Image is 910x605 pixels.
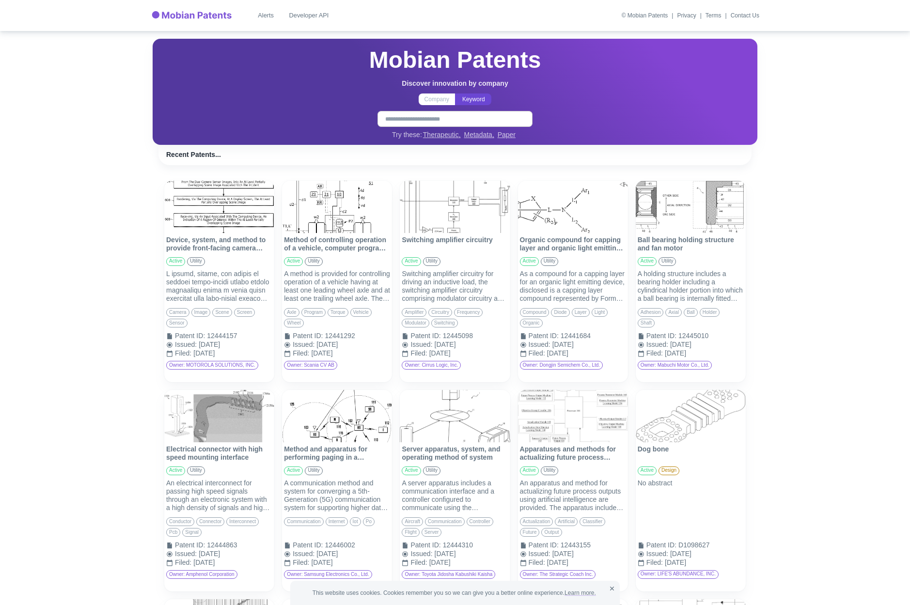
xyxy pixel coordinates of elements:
[212,308,232,317] div: scene
[293,558,309,567] div: Filed :
[551,310,569,316] span: diode
[284,258,302,264] span: active
[293,550,314,558] div: Issued :
[192,310,210,316] span: image
[410,349,427,358] div: Filed :
[284,310,298,316] span: axle
[402,445,508,463] p: Server apparatus, system, and operating method of system
[410,541,440,550] div: Patent ID :
[555,519,577,525] span: artificial
[402,467,420,474] span: active
[282,390,392,570] a: Method and apparatus for performing paging in a communication systemMethod and apparatus for perf...
[402,236,508,253] p: Switching amplifier circuitry
[311,349,390,357] div: [DATE]
[646,550,668,558] div: Issued :
[293,341,314,349] div: Issued :
[400,181,510,361] a: Switching amplifier circuitrySwitching amplifier circuitryactiveutilitySwitching amplifier circui...
[188,467,204,474] span: utility
[638,361,712,370] div: Owner: Mabuchi Motor Co., Ltd.
[422,528,441,537] div: server
[166,319,188,327] div: sensor
[167,529,180,536] span: pcb
[175,349,191,358] div: Filed :
[227,519,258,525] span: interconnect
[207,541,272,549] div: 12444863
[191,308,211,317] div: image
[520,310,549,316] span: compound
[646,349,663,358] div: Filed :
[552,341,626,349] div: [DATE]
[328,308,348,317] div: torque
[464,131,494,139] a: Metadata
[428,308,452,317] div: circuitry
[164,390,274,570] a: Electrical connector with high speed mounting interfaceElectrical connector with high speed mount...
[199,341,272,349] div: [DATE]
[188,258,204,264] span: utility
[402,257,421,266] div: active
[402,258,420,264] span: active
[251,7,282,24] a: Alerts
[187,257,204,266] div: utility
[402,529,419,536] span: flight
[684,310,697,316] span: ball
[183,529,201,536] span: signal
[400,390,510,442] img: Server apparatus, system, and operating method of system
[166,570,237,579] div: Owner: Amphenol Corporation
[326,517,348,526] div: internet
[402,519,423,525] span: aircraft
[166,466,185,475] div: active
[520,529,539,536] span: future
[443,541,508,549] div: 12444310
[284,257,303,266] div: active
[402,479,508,512] div: A server apparatus includes a communication interface and a controller configured to communicate ...
[638,308,664,317] div: adhesion
[646,341,668,349] div: Issued :
[164,181,274,382] div: Device, system, and method to provide front-facing camera images identified using a scene image a...
[316,341,390,349] div: [DATE]
[226,517,259,526] div: interconnect
[199,550,272,558] div: [DATE]
[193,558,272,567] div: [DATE]
[666,310,681,316] span: axial
[638,270,744,303] div: A holding structure includes a bearing holder including a cylindrical holder portion into which a...
[646,332,676,341] div: Patent ID :
[636,390,746,442] img: Dog bone
[207,332,272,340] div: 12444157
[326,519,347,525] span: internet
[659,466,679,475] div: design
[305,257,322,266] div: utility
[175,558,191,567] div: Filed :
[529,558,545,567] div: Filed :
[455,93,491,105] button: Keyword
[638,319,655,327] div: shaft
[520,445,626,463] p: Apparatuses and methods for actualizing future process outputs using artificial intelligence
[636,181,746,361] a: Ball bearing holding structure and fan motorBall bearing holding structure and fan motoractiveuti...
[164,181,274,233] img: Device, system, and method to provide front-facing camera images identified using a scene image a...
[670,341,744,349] div: [DATE]
[175,550,197,558] div: Issued :
[402,466,421,475] div: active
[636,390,746,570] a: Dog boneDog boneactivedesignNo abstractPatent ID:D1098627Issued:[DATE]Filed:[DATE]
[402,572,495,578] span: Owner: Toyota Jidosha Kabushiki Kaisha
[400,390,510,570] a: Server apparatus, system, and operating method of systemServer apparatus, system, and operating m...
[454,308,483,317] div: frequency
[402,79,508,88] h6: Discover innovation by company
[700,11,702,20] div: |
[520,570,596,579] div: Owner: The Strategic Coach Inc.
[529,341,550,349] div: Issued :
[402,320,428,326] span: modulator
[455,310,482,316] span: frequency
[402,270,508,303] div: Switching amplifier circuitry for driving an inductive load, the switching amplifier circuitry co...
[520,320,542,326] span: organic
[520,572,596,578] span: Owner: The Strategic Coach Inc.
[551,308,569,317] div: diode
[638,320,654,326] span: shaft
[518,390,628,570] a: Apparatuses and methods for actualizing future process outputs using artificial intelligenceAppar...
[520,519,553,525] span: actualization
[284,236,390,253] p: Method of controlling operation of a vehicle, computer program, computer-readable medium, control...
[646,541,676,550] div: Patent ID :
[284,467,302,474] span: active
[561,541,626,549] div: 12443155
[166,236,272,253] p: Device, system, and method to provide front-facing camera images identified using a scene image a...
[518,390,628,442] img: Apparatuses and methods for actualizing future process outputs using artificial intelligence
